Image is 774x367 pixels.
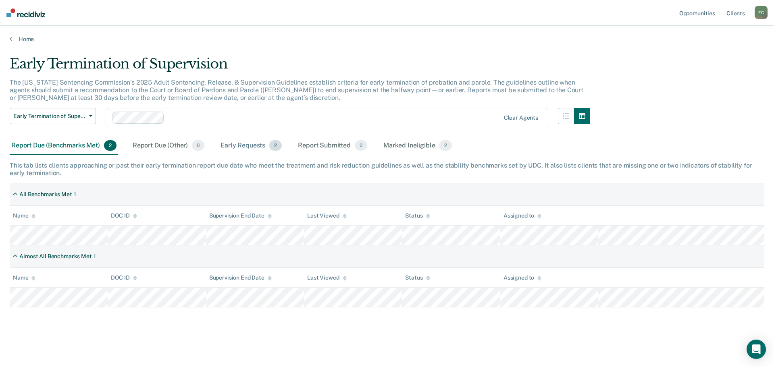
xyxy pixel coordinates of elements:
[504,114,538,121] div: Clear agents
[439,140,451,151] span: 2
[405,274,430,281] div: Status
[504,212,541,219] div: Assigned to
[307,274,346,281] div: Last Viewed
[10,56,590,79] div: Early Termination of Supervision
[10,79,583,102] p: The [US_STATE] Sentencing Commission’s 2025 Adult Sentencing, Release, & Supervision Guidelines e...
[307,212,346,219] div: Last Viewed
[10,250,99,263] div: Almost All Benchmarks Met1
[209,274,272,281] div: Supervision End Date
[6,8,45,17] img: Recidiviz
[13,212,35,219] div: Name
[755,6,768,19] button: EC
[74,191,76,198] div: 1
[382,137,454,155] div: Marked Ineligible2
[269,140,282,151] span: 2
[104,140,117,151] span: 2
[10,188,79,201] div: All Benchmarks Met1
[755,6,768,19] div: E C
[111,274,137,281] div: DOC ID
[504,274,541,281] div: Assigned to
[219,137,283,155] div: Early Requests2
[10,35,764,43] a: Home
[355,140,367,151] span: 0
[192,140,204,151] span: 0
[747,340,766,359] div: Open Intercom Messenger
[19,191,72,198] div: All Benchmarks Met
[111,212,137,219] div: DOC ID
[296,137,369,155] div: Report Submitted0
[10,108,96,124] button: Early Termination of Supervision
[405,212,430,219] div: Status
[13,274,35,281] div: Name
[209,212,272,219] div: Supervision End Date
[94,253,96,260] div: 1
[13,113,86,120] span: Early Termination of Supervision
[10,137,118,155] div: Report Due (Benchmarks Met)2
[10,162,764,177] div: This tab lists clients approaching or past their early termination report due date who meet the t...
[19,253,92,260] div: Almost All Benchmarks Met
[131,137,206,155] div: Report Due (Other)0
